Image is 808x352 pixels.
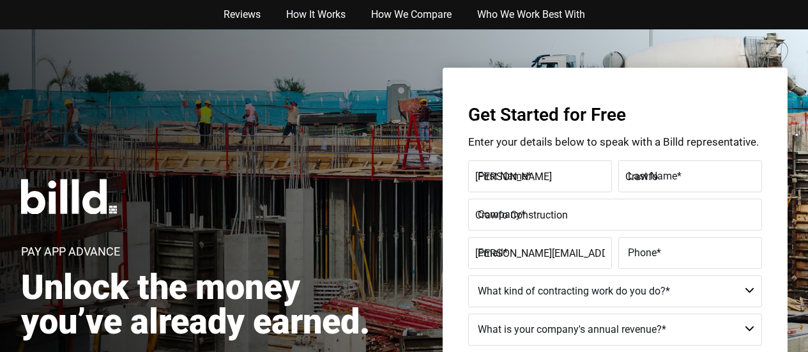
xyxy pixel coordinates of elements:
p: Enter your details below to speak with a Billd representative. [468,137,762,148]
h1: Pay App Advance [21,246,120,257]
span: Email [478,247,503,259]
span: Phone [628,247,657,259]
span: First Name [478,170,527,182]
h2: Unlock the money you’ve already earned. [21,270,383,339]
h3: Get Started for Free [468,106,762,124]
span: Last Name [628,170,677,182]
span: Company [478,208,521,220]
